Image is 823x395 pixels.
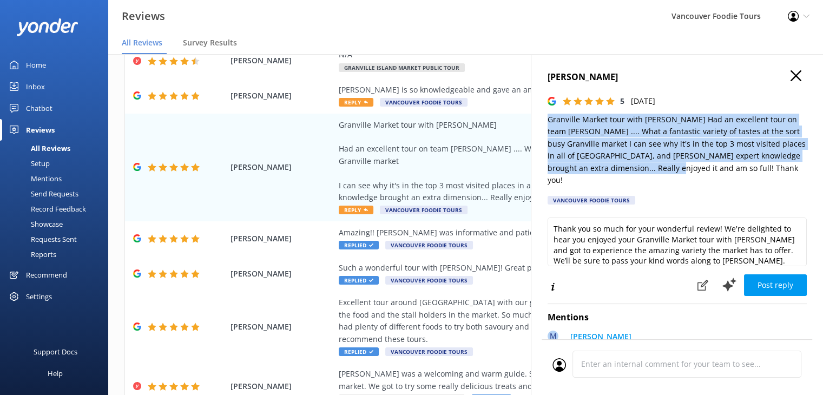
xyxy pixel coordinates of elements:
[339,347,379,356] span: Replied
[339,227,733,239] div: Amazing!! [PERSON_NAME] was informative and patient and the food was delicious
[6,186,78,201] div: Send Requests
[231,233,333,245] span: [PERSON_NAME]
[339,206,373,214] span: Reply
[26,286,52,307] div: Settings
[6,216,108,232] a: Showcase
[339,241,379,249] span: Replied
[385,241,473,249] span: Vancouver Foodie Tours
[339,98,373,107] span: Reply
[6,156,50,171] div: Setup
[6,232,108,247] a: Requests Sent
[48,363,63,384] div: Help
[6,201,86,216] div: Record Feedback
[791,70,801,82] button: Close
[231,90,333,102] span: [PERSON_NAME]
[339,63,465,72] span: Granville Island Market Public Tour
[6,156,108,171] a: Setup
[6,232,77,247] div: Requests Sent
[231,268,333,280] span: [PERSON_NAME]
[6,216,63,232] div: Showcase
[6,247,56,262] div: Reports
[385,347,473,356] span: Vancouver Foodie Tours
[385,276,473,285] span: Vancouver Foodie Tours
[380,98,468,107] span: Vancouver Foodie Tours
[6,186,108,201] a: Send Requests
[26,76,45,97] div: Inbox
[6,141,108,156] a: All Reviews
[6,201,108,216] a: Record Feedback
[339,49,733,61] div: N/A
[16,18,78,36] img: yonder-white-logo.png
[6,247,108,262] a: Reports
[231,161,333,173] span: [PERSON_NAME]
[548,218,807,266] textarea: Thank you so much for your wonderful review! We're delighted to hear you enjoyed your Granville M...
[548,114,807,186] p: Granville Market tour with [PERSON_NAME] Had an excellent tour on team [PERSON_NAME] .... What a ...
[570,331,631,343] p: [PERSON_NAME]
[26,54,46,76] div: Home
[339,84,733,96] div: [PERSON_NAME] is so knowledgeable and gave an amazing fun and delicious tour.
[231,321,333,333] span: [PERSON_NAME]
[34,341,77,363] div: Support Docs
[548,311,807,325] h4: Mentions
[548,196,635,205] div: Vancouver Foodie Tours
[631,95,655,107] p: [DATE]
[6,141,70,156] div: All Reviews
[6,171,108,186] a: Mentions
[565,331,631,345] a: [PERSON_NAME]
[26,119,55,141] div: Reviews
[380,206,468,214] span: Vancouver Foodie Tours
[548,70,807,84] h4: [PERSON_NAME]
[548,331,558,341] div: M
[339,262,733,274] div: Such a wonderful tour with [PERSON_NAME]! Great pace and energy. Also, of course, delicious! Than...
[6,171,62,186] div: Mentions
[552,358,566,372] img: user_profile.svg
[339,297,733,345] div: Excellent tour around [GEOGRAPHIC_DATA] with our guide [PERSON_NAME]. Lots of interesting info ab...
[231,55,333,67] span: [PERSON_NAME]
[620,96,624,106] span: 5
[339,368,733,392] div: [PERSON_NAME] was a welcoming and warm guide. She told us the history of [GEOGRAPHIC_DATA] and th...
[744,274,807,296] button: Post reply
[26,264,67,286] div: Recommend
[26,97,52,119] div: Chatbot
[231,380,333,392] span: [PERSON_NAME]
[183,37,237,48] span: Survey Results
[122,8,165,25] h3: Reviews
[339,119,733,204] div: Granville Market tour with [PERSON_NAME] Had an excellent tour on team [PERSON_NAME] .... What a ...
[122,37,162,48] span: All Reviews
[339,276,379,285] span: Replied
